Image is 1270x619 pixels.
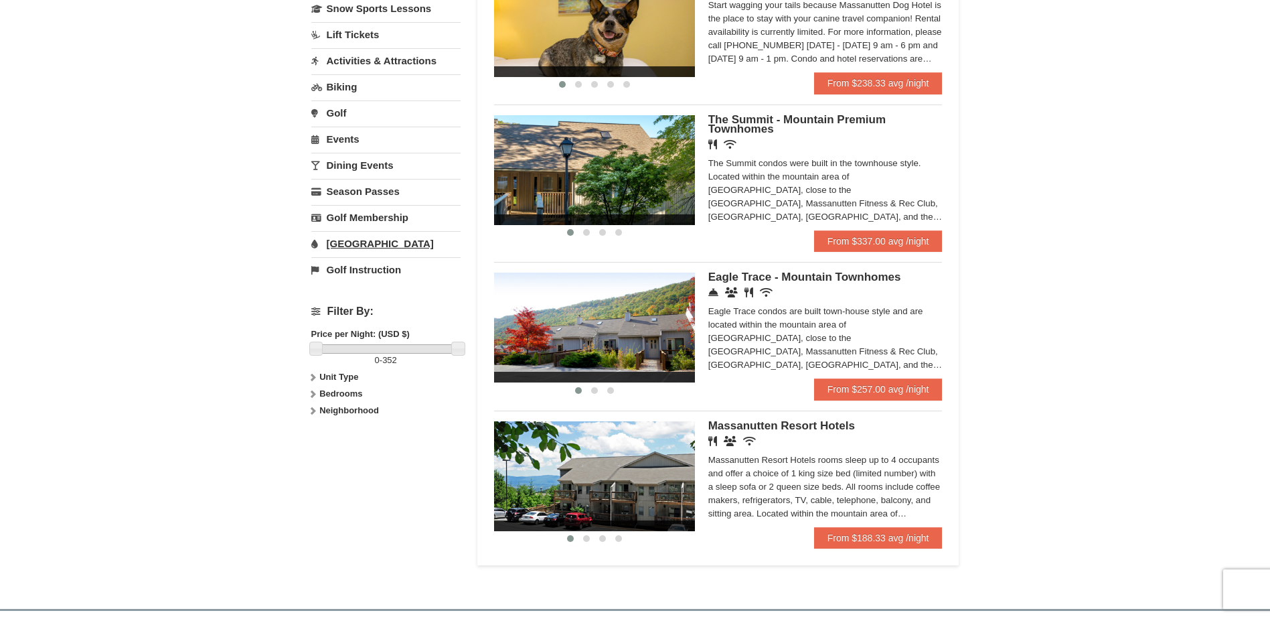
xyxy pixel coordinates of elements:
div: Eagle Trace condos are built town-house style and are located within the mountain area of [GEOGRA... [708,305,943,372]
h4: Filter By: [311,305,461,318]
i: Restaurant [744,287,753,297]
i: Wireless Internet (free) [724,139,736,149]
label: - [311,354,461,367]
i: Restaurant [708,139,717,149]
a: Season Passes [311,179,461,204]
strong: Bedrooms [319,389,362,399]
span: The Summit - Mountain Premium Townhomes [708,113,886,135]
a: From $257.00 avg /night [814,379,943,400]
i: Concierge Desk [708,287,718,297]
a: Golf Instruction [311,257,461,282]
div: The Summit condos were built in the townhouse style. Located within the mountain area of [GEOGRAP... [708,157,943,224]
a: Biking [311,74,461,99]
span: Massanutten Resort Hotels [708,419,855,432]
span: 352 [382,355,397,365]
i: Banquet Facilities [724,436,736,446]
a: From $337.00 avg /night [814,230,943,252]
a: From $188.33 avg /night [814,527,943,549]
strong: Neighborhood [319,405,379,415]
a: Golf Membership [311,205,461,230]
i: Conference Facilities [725,287,738,297]
div: Massanutten Resort Hotels rooms sleep up to 4 occupants and offer a choice of 1 king size bed (li... [708,454,943,521]
strong: Price per Night: (USD $) [311,329,410,339]
a: Dining Events [311,153,461,178]
a: Lift Tickets [311,22,461,47]
i: Wireless Internet (free) [760,287,773,297]
a: From $238.33 avg /night [814,72,943,94]
span: Eagle Trace - Mountain Townhomes [708,271,901,283]
a: Events [311,127,461,151]
strong: Unit Type [319,372,358,382]
i: Restaurant [708,436,717,446]
a: Activities & Attractions [311,48,461,73]
a: [GEOGRAPHIC_DATA] [311,231,461,256]
i: Wireless Internet (free) [743,436,756,446]
span: 0 [375,355,380,365]
a: Golf [311,100,461,125]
